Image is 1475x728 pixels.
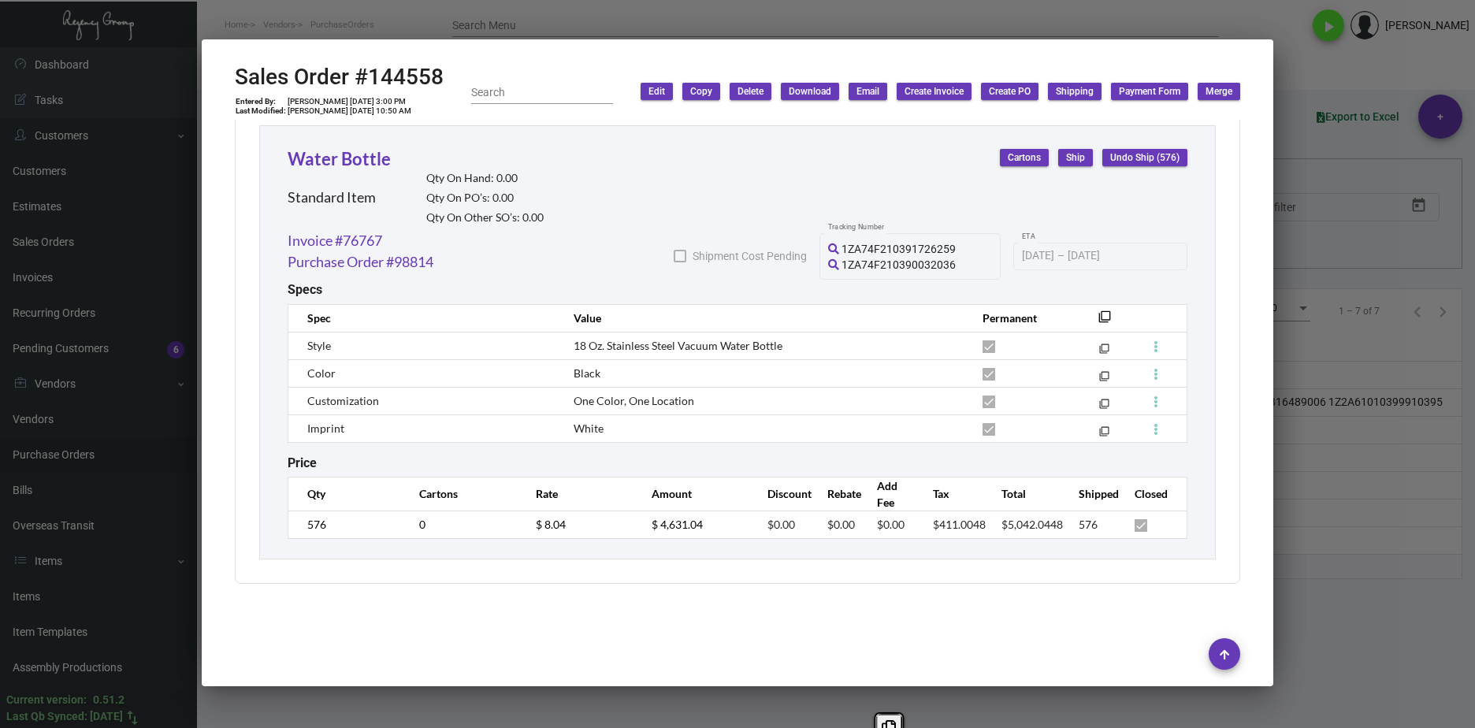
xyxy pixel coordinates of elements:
[574,394,694,407] span: One Color, One Location
[781,83,839,100] button: Download
[235,64,444,91] h2: Sales Order #144558
[842,258,956,271] span: 1ZA74F210390032036
[287,97,412,106] td: [PERSON_NAME] [DATE] 3:00 PM
[1058,149,1093,166] button: Ship
[1099,374,1109,384] mat-icon: filter_none
[641,83,673,100] button: Edit
[877,518,905,531] span: $0.00
[1001,518,1063,531] span: $5,042.0448
[1057,250,1064,262] span: –
[6,708,123,725] div: Last Qb Synced: [DATE]
[981,83,1038,100] button: Create PO
[1048,83,1102,100] button: Shipping
[288,477,404,511] th: Qty
[574,339,782,352] span: 18 Oz. Stainless Steel Vacuum Water Bottle
[1111,83,1188,100] button: Payment Form
[307,366,336,380] span: Color
[690,85,712,98] span: Copy
[307,422,344,435] span: Imprint
[1102,149,1187,166] button: Undo Ship (576)
[1079,518,1098,531] span: 576
[827,518,855,531] span: $0.00
[574,366,600,380] span: Black
[1098,315,1111,328] mat-icon: filter_none
[1068,250,1143,262] input: End date
[1206,85,1232,98] span: Merge
[235,106,287,116] td: Last Modified:
[861,477,917,511] th: Add Fee
[1066,151,1085,165] span: Ship
[1022,250,1054,262] input: Start date
[288,304,558,332] th: Spec
[1110,151,1180,165] span: Undo Ship (576)
[288,189,376,206] h2: Standard Item
[917,477,986,511] th: Tax
[693,247,807,266] span: Shipment Cost Pending
[403,477,520,511] th: Cartons
[307,394,379,407] span: Customization
[986,477,1063,511] th: Total
[1198,83,1240,100] button: Merge
[288,251,433,273] a: Purchase Order #98814
[288,282,322,297] h2: Specs
[574,422,604,435] span: White
[812,477,861,511] th: Rebate
[1119,477,1187,511] th: Closed
[288,148,391,169] a: Water Bottle
[1056,85,1094,98] span: Shipping
[849,83,887,100] button: Email
[1000,149,1049,166] button: Cartons
[288,230,382,251] a: Invoice #76767
[426,191,544,205] h2: Qty On PO’s: 0.00
[288,455,317,470] h2: Price
[752,477,812,511] th: Discount
[1008,151,1041,165] span: Cartons
[235,97,287,106] td: Entered By:
[287,106,412,116] td: [PERSON_NAME] [DATE] 10:50 AM
[6,692,87,708] div: Current version:
[1119,85,1180,98] span: Payment Form
[1099,429,1109,440] mat-icon: filter_none
[856,85,879,98] span: Email
[426,211,544,225] h2: Qty On Other SO’s: 0.00
[897,83,972,100] button: Create Invoice
[905,85,964,98] span: Create Invoice
[636,477,752,511] th: Amount
[558,304,967,332] th: Value
[737,85,764,98] span: Delete
[730,83,771,100] button: Delete
[1099,402,1109,412] mat-icon: filter_none
[967,304,1075,332] th: Permanent
[789,85,831,98] span: Download
[93,692,124,708] div: 0.51.2
[933,518,986,531] span: $411.0048
[1063,477,1119,511] th: Shipped
[842,243,956,255] span: 1ZA74F210391726259
[307,339,331,352] span: Style
[989,85,1031,98] span: Create PO
[648,85,665,98] span: Edit
[682,83,720,100] button: Copy
[1099,347,1109,357] mat-icon: filter_none
[426,172,544,185] h2: Qty On Hand: 0.00
[767,518,795,531] span: $0.00
[520,477,636,511] th: Rate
